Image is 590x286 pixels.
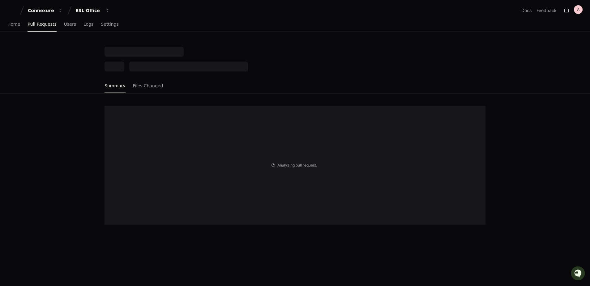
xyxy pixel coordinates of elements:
button: Feedback [537,7,557,14]
button: Start new chat [105,48,113,55]
span: Files Changed [133,84,163,88]
div: ESL Office [75,7,102,14]
span: Pylon [62,65,75,70]
a: Home [7,17,20,32]
span: Settings [101,22,118,26]
div: Connexure [28,7,54,14]
a: Settings [101,17,118,32]
a: Docs [521,7,532,14]
span: Home [7,22,20,26]
a: Users [64,17,76,32]
span: . [316,163,317,167]
span: Analyzing pull request [277,163,316,168]
a: Powered byPylon [44,65,75,70]
button: A [574,5,583,14]
a: Logs [83,17,93,32]
div: Welcome [6,25,113,35]
span: Users [64,22,76,26]
button: Connexure [25,5,65,16]
img: 1756235613930-3d25f9e4-fa56-45dd-b3ad-e072dfbd1548 [6,46,17,57]
div: Start new chat [21,46,101,52]
button: ESL Office [73,5,113,16]
iframe: Open customer support [570,266,587,282]
h1: A [577,7,579,12]
div: We're available if you need us! [21,52,78,57]
span: Logs [83,22,93,26]
img: PlayerZero [6,6,19,19]
a: Pull Requests [28,17,56,32]
span: Pull Requests [28,22,56,26]
span: Summary [105,84,126,88]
